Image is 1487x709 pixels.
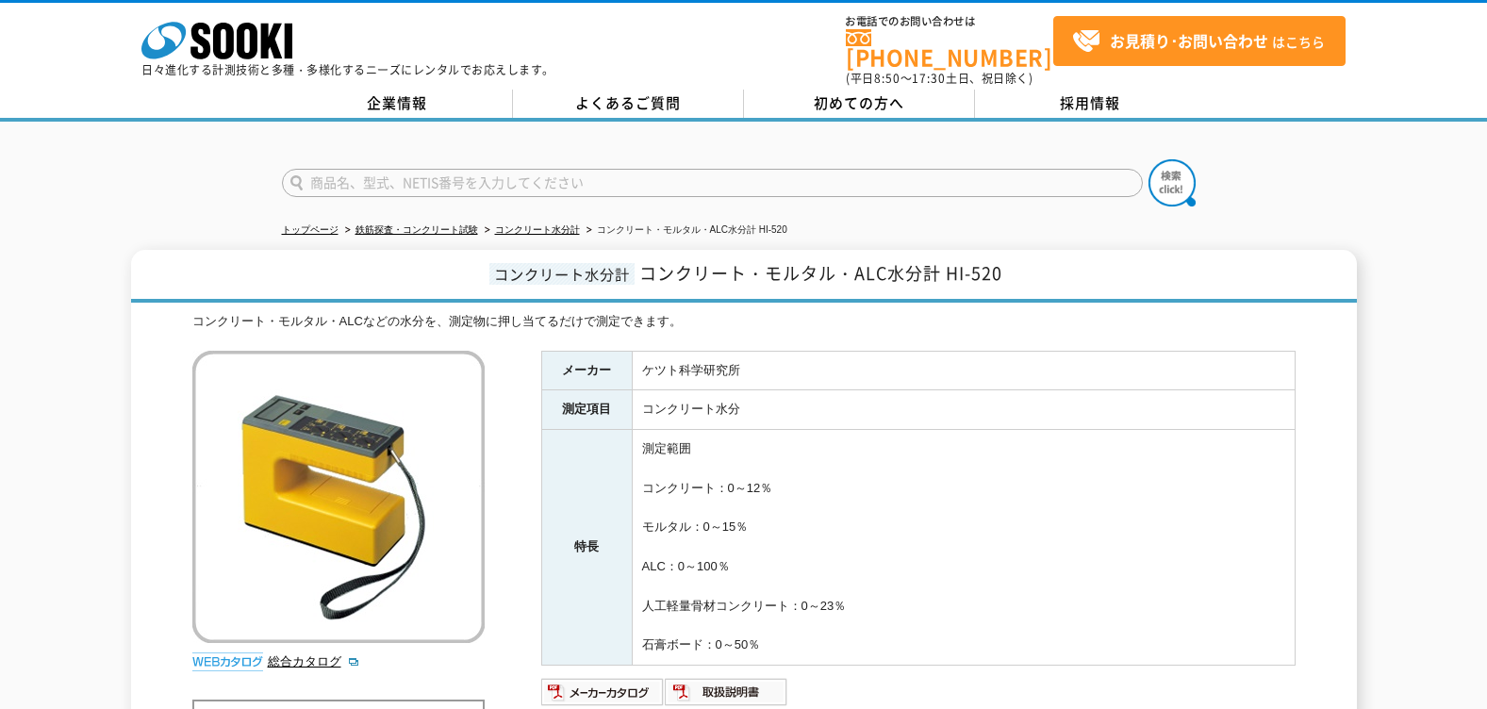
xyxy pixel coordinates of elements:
a: よくあるご質問 [513,90,744,118]
img: コンクリート・モルタル・ALC水分計 HI-520 [192,351,485,643]
td: ケツト科学研究所 [632,351,1295,390]
img: webカタログ [192,652,263,671]
a: メーカーカタログ [541,689,665,703]
a: 企業情報 [282,90,513,118]
div: コンクリート・モルタル・ALCなどの水分を、測定物に押し当てるだけで測定できます。 [192,312,1296,332]
a: 鉄筋探査・コンクリート試験 [355,224,478,235]
th: 測定項目 [541,390,632,430]
a: [PHONE_NUMBER] [846,29,1053,68]
a: お見積り･お問い合わせはこちら [1053,16,1346,66]
a: 総合カタログ [268,654,360,668]
span: お電話でのお問い合わせは [846,16,1053,27]
input: 商品名、型式、NETIS番号を入力してください [282,169,1143,197]
a: トップページ [282,224,339,235]
span: (平日 ～ 土日、祝日除く) [846,70,1033,87]
span: はこちら [1072,27,1325,56]
a: 取扱説明書 [665,689,788,703]
th: 特長 [541,430,632,666]
a: コンクリート水分計 [495,224,580,235]
td: 測定範囲 コンクリート：0～12％ モルタル：0～15％ ALC：0～100％ 人工軽量骨材コンクリート：0～23％ 石膏ボード：0～50％ [632,430,1295,666]
img: メーカーカタログ [541,677,665,707]
span: コンクリート水分計 [489,263,635,285]
a: 採用情報 [975,90,1206,118]
a: 初めての方へ [744,90,975,118]
p: 日々進化する計測技術と多種・多様化するニーズにレンタルでお応えします。 [141,64,554,75]
span: 8:50 [874,70,900,87]
img: btn_search.png [1148,159,1196,206]
span: コンクリート・モルタル・ALC水分計 HI-520 [639,260,1002,286]
strong: お見積り･お問い合わせ [1110,29,1268,52]
th: メーカー [541,351,632,390]
span: 初めての方へ [814,92,904,113]
span: 17:30 [912,70,946,87]
img: 取扱説明書 [665,677,788,707]
li: コンクリート・モルタル・ALC水分計 HI-520 [583,221,787,240]
td: コンクリート水分 [632,390,1295,430]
